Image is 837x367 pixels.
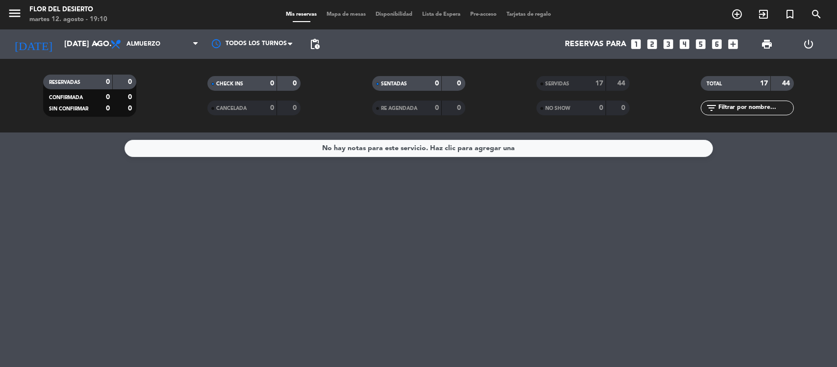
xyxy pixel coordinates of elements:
span: Reservas para [565,40,626,49]
span: TOTAL [707,81,722,86]
i: turned_in_not [784,8,796,20]
strong: 0 [457,80,463,87]
div: martes 12. agosto - 19:10 [29,15,107,25]
span: Tarjetas de regalo [502,12,556,17]
i: looks_one [630,38,642,51]
strong: 0 [106,105,110,112]
strong: 0 [128,79,134,85]
span: Mis reservas [281,12,322,17]
strong: 0 [270,105,274,111]
i: arrow_drop_down [91,38,103,50]
div: LOG OUT [788,29,830,59]
span: SIN CONFIRMAR [49,106,88,111]
i: looks_two [646,38,659,51]
i: power_settings_new [803,38,814,50]
i: looks_5 [694,38,707,51]
input: Filtrar por nombre... [717,103,793,113]
strong: 17 [595,80,603,87]
strong: 0 [293,105,299,111]
strong: 0 [457,105,463,111]
span: SENTADAS [381,81,407,86]
span: RESERVADAS [49,80,80,85]
span: RE AGENDADA [381,106,417,111]
strong: 0 [106,79,110,85]
strong: 0 [435,105,439,111]
strong: 0 [435,80,439,87]
strong: 0 [293,80,299,87]
strong: 0 [128,94,134,101]
i: looks_4 [678,38,691,51]
span: CANCELADA [216,106,247,111]
i: filter_list [706,102,717,114]
strong: 0 [128,105,134,112]
span: pending_actions [309,38,321,50]
strong: 44 [617,80,627,87]
span: Mapa de mesas [322,12,371,17]
span: Pre-acceso [465,12,502,17]
i: looks_6 [710,38,723,51]
span: Lista de Espera [417,12,465,17]
i: add_circle_outline [731,8,743,20]
i: [DATE] [7,33,59,55]
strong: 44 [782,80,792,87]
span: CONFIRMADA [49,95,83,100]
strong: 0 [270,80,274,87]
strong: 0 [621,105,627,111]
span: Almuerzo [127,41,160,48]
span: print [761,38,773,50]
i: search [811,8,822,20]
span: NO SHOW [545,106,570,111]
i: add_box [727,38,739,51]
i: looks_3 [662,38,675,51]
div: FLOR DEL DESIERTO [29,5,107,15]
span: CHECK INS [216,81,243,86]
strong: 0 [599,105,603,111]
i: menu [7,6,22,21]
button: menu [7,6,22,24]
strong: 17 [760,80,768,87]
strong: 0 [106,94,110,101]
span: Disponibilidad [371,12,417,17]
div: No hay notas para este servicio. Haz clic para agregar una [322,143,515,154]
i: exit_to_app [758,8,769,20]
span: SERVIDAS [545,81,569,86]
